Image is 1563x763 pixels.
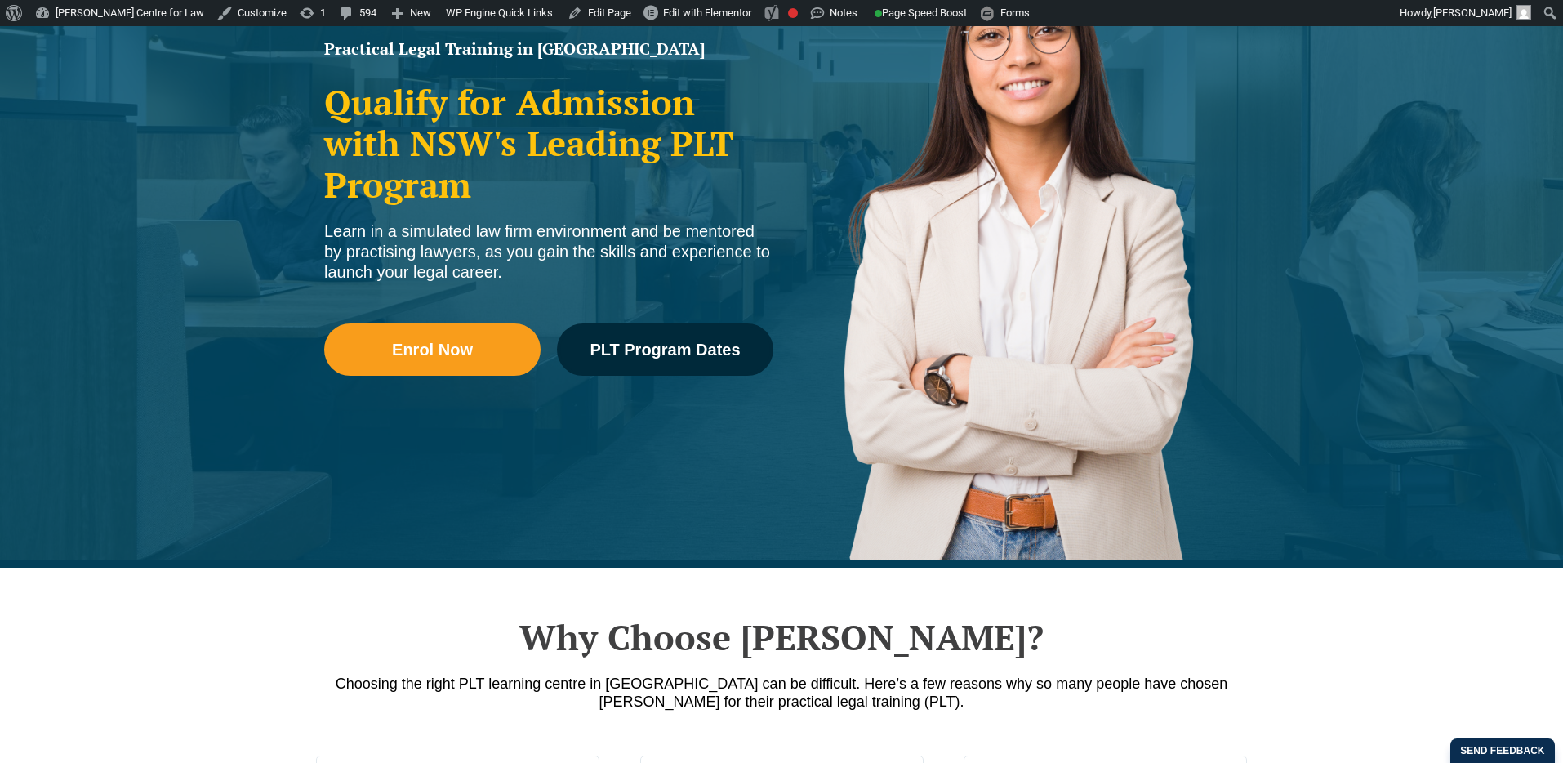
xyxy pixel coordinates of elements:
div: Focus keyphrase not set [788,8,798,18]
span: Enrol Now [392,341,473,358]
div: Learn in a simulated law firm environment and be mentored by practising lawyers, as you gain the ... [324,221,773,283]
span: Edit with Elementor [663,7,751,19]
a: Enrol Now [324,323,541,376]
p: Choosing the right PLT learning centre in [GEOGRAPHIC_DATA] can be difficult. Here’s a few reason... [316,675,1247,711]
h2: Why Choose [PERSON_NAME]? [316,617,1247,658]
span: PLT Program Dates [590,341,740,358]
span: [PERSON_NAME] [1433,7,1512,19]
a: PLT Program Dates [557,323,773,376]
h2: Qualify for Admission with NSW's Leading PLT Program [324,82,773,205]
